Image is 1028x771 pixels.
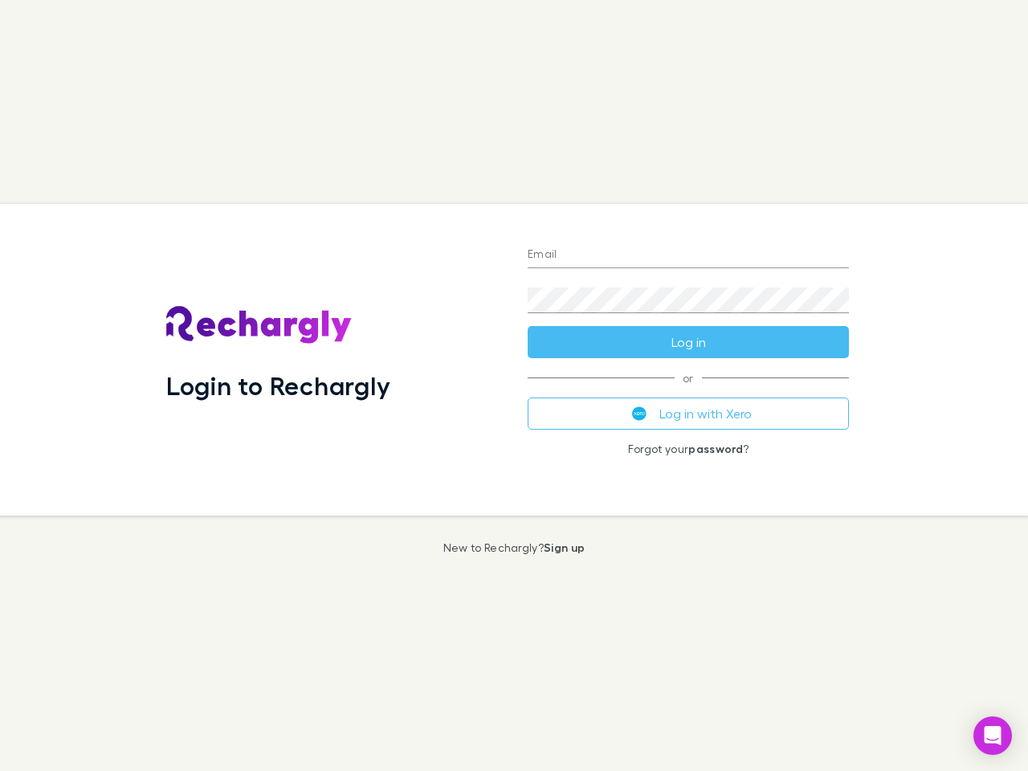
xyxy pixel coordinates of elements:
a: password [688,442,743,455]
img: Xero's logo [632,406,647,421]
img: Rechargly's Logo [166,306,353,345]
a: Sign up [544,541,585,554]
div: Open Intercom Messenger [973,716,1012,755]
h1: Login to Rechargly [166,370,390,401]
p: Forgot your ? [528,443,849,455]
span: or [528,377,849,378]
button: Log in [528,326,849,358]
button: Log in with Xero [528,398,849,430]
p: New to Rechargly? [443,541,585,554]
